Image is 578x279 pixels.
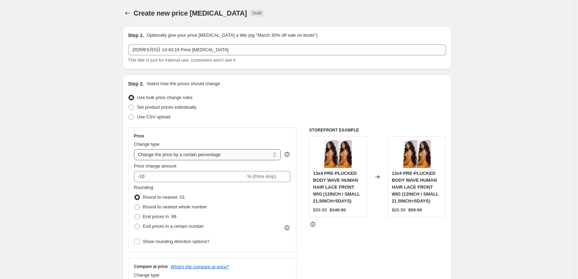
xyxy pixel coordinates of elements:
h2: Step 2. [128,80,144,87]
span: End prices in a certain number [143,224,204,229]
span: Price change amount [134,163,177,169]
h2: Step 1. [128,32,144,39]
span: % (Price drop) [247,174,276,179]
div: help [284,151,291,158]
span: Change type [134,272,160,278]
span: 13x4 PRE-PLUCKED BODY WAVE HUMAN HAIR LACE FRONT WIG (12INCH / SMALL 21.5INCH+5DAYS) [313,171,360,204]
strike: $99.99 [408,207,422,214]
span: Draft [252,10,261,16]
span: Set product prices individually [137,105,197,110]
div: $89.99 [392,207,406,214]
h3: Compare at price [134,264,168,269]
span: Show rounding direction options? [143,239,210,244]
h3: Price [134,133,144,139]
p: Select how the prices should change [146,80,220,87]
h6: STOREFRONT EXAMPLE [309,127,446,133]
span: Round to nearest whole number [143,204,207,209]
span: Use bulk price change rules [137,95,193,100]
input: -15 [134,171,246,182]
img: 13x4-pre-plucked-body-wave-human-hair-lace-front-wig-280_80x.jpg [324,140,352,168]
img: 13x4-pre-plucked-body-wave-human-hair-lace-front-wig-280_80x.jpg [403,140,431,168]
p: Optionally give your price [MEDICAL_DATA] a title (eg "March 30% off sale on boots") [146,32,317,39]
span: This title is just for internal use, customers won't see it [128,57,235,63]
span: Change type [134,142,160,147]
span: Create new price [MEDICAL_DATA] [134,9,247,17]
span: Rounding [134,185,153,190]
button: What's the compare at price? [171,264,229,269]
span: Use CSV upload [137,114,170,119]
span: End prices in .99 [143,214,177,219]
div: $99.99 [313,207,327,214]
span: 13x4 PRE-PLUCKED BODY WAVE HUMAN HAIR LACE FRONT WIG (12INCH / SMALL 21.5INCH+5DAYS) [392,171,439,204]
strike: $146.99 [330,207,346,214]
input: 30% off holiday sale [128,44,446,55]
span: Round to nearest .01 [143,195,185,200]
button: Price change jobs [123,8,132,18]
